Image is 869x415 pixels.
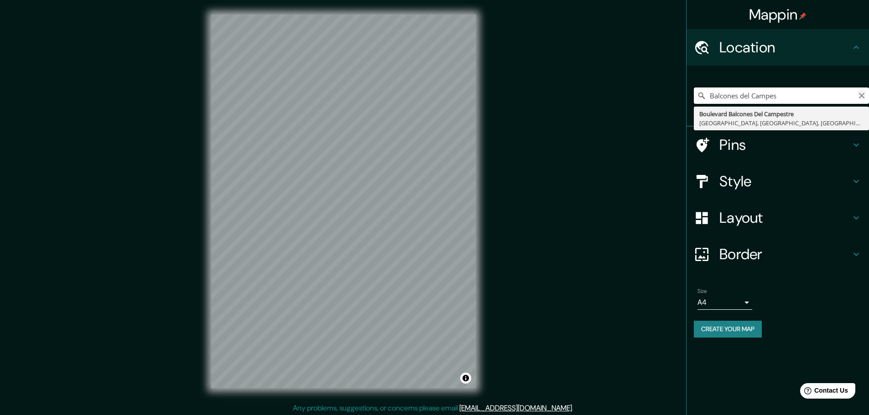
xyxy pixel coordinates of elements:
[694,321,762,338] button: Create your map
[858,91,865,99] button: Clear
[687,200,869,236] div: Layout
[699,109,864,118] div: Boulevard Balcones Del Campestre
[697,287,707,295] label: Size
[573,403,575,414] div: .
[687,163,869,200] div: Style
[719,209,851,227] h4: Layout
[719,38,851,56] h4: Location
[799,12,807,20] img: pin-icon.png
[749,5,807,24] h4: Mappin
[719,245,851,263] h4: Border
[687,29,869,66] div: Location
[699,118,864,128] div: [GEOGRAPHIC_DATA], [GEOGRAPHIC_DATA], [GEOGRAPHIC_DATA]
[459,403,572,413] a: [EMAIL_ADDRESS][DOMAIN_NAME]
[788,379,859,405] iframe: Help widget launcher
[719,172,851,190] h4: Style
[575,403,577,414] div: .
[694,87,869,104] input: Pick your city or area
[687,236,869,272] div: Border
[697,295,752,310] div: A4
[293,403,573,414] p: Any problems, suggestions, or concerns please email .
[719,136,851,154] h4: Pins
[687,127,869,163] div: Pins
[211,15,476,388] canvas: Map
[460,373,471,384] button: Toggle attribution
